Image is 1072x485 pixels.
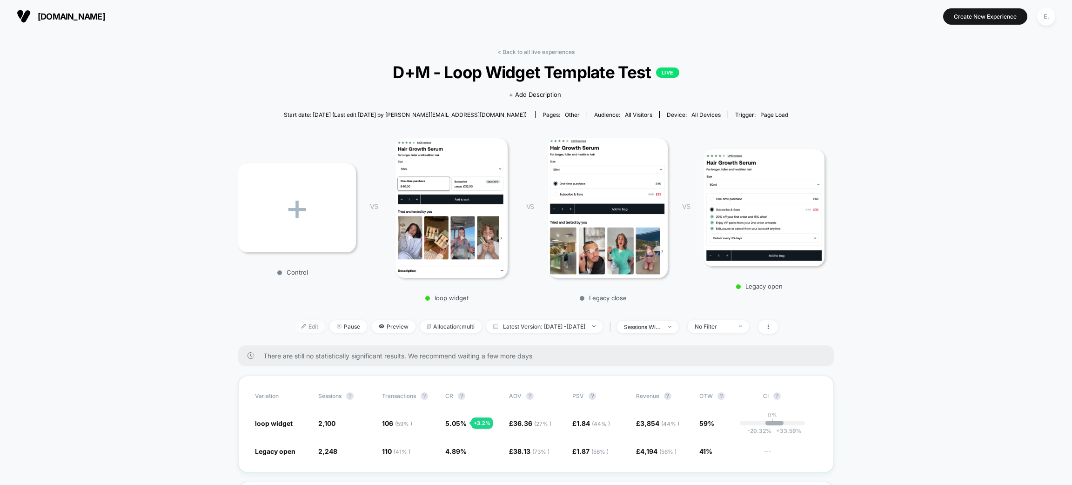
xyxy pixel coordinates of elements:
span: CR [445,392,453,399]
span: [DOMAIN_NAME] [38,12,105,21]
span: ( 41 % ) [394,448,410,455]
span: 36.36 [513,419,551,427]
span: CI [763,392,814,400]
span: VS [370,202,377,210]
img: Legacy close main [548,138,668,278]
p: | [771,418,773,425]
img: Visually logo [17,9,31,23]
span: 110 [382,447,410,455]
span: ( 44 % ) [592,420,610,427]
span: other [565,111,580,118]
div: E. [1037,7,1055,26]
span: 5.05 % [445,419,467,427]
span: Edit [295,320,325,333]
span: + Add Description [509,90,561,100]
span: OTW [699,392,750,400]
span: VS [526,202,534,210]
span: --- [763,449,817,456]
img: end [592,325,596,327]
span: £ [572,447,609,455]
button: E. [1034,7,1058,26]
img: loop widget main [395,138,508,278]
img: end [739,325,742,327]
button: ? [421,392,428,400]
span: £ [509,447,549,455]
span: AOV [509,392,522,399]
div: sessions with impression [624,323,661,330]
img: end [668,326,671,328]
button: ? [717,392,725,400]
span: 2,100 [318,419,335,427]
span: £ [636,419,679,427]
button: ? [664,392,671,400]
span: 33.59 % [771,427,802,434]
p: loop widget [387,294,508,302]
span: ( 56 % ) [591,448,609,455]
span: 2,248 [318,447,337,455]
span: Preview [372,320,415,333]
span: 4,194 [640,447,677,455]
img: calendar [493,324,498,329]
span: 1.84 [576,419,610,427]
span: Pause [330,320,367,333]
div: Trigger: [735,111,788,118]
img: end [337,324,342,329]
button: ? [458,392,465,400]
span: £ [572,419,610,427]
p: Legacy close [543,294,664,302]
button: ? [346,392,354,400]
span: 41% [699,447,712,455]
span: All Visitors [625,111,652,118]
span: Revenue [636,392,659,399]
span: There are still no statistically significant results. We recommend waiting a few more days [263,352,815,360]
span: ( 56 % ) [659,448,677,455]
span: Transactions [382,392,416,399]
span: 4.89 % [445,447,467,455]
span: 3,854 [640,419,679,427]
img: Legacy open main [703,149,824,267]
button: [DOMAIN_NAME] [14,9,108,24]
span: 1.87 [576,447,609,455]
p: 0% [768,411,777,418]
span: + [776,427,780,434]
span: loop widget [255,419,293,427]
div: Pages: [543,111,580,118]
span: -20.32 % [747,427,771,434]
span: ( 73 % ) [532,448,549,455]
div: Audience: [594,111,652,118]
span: 59% [699,419,714,427]
span: Page Load [760,111,788,118]
img: rebalance [427,324,431,329]
span: Sessions [318,392,342,399]
button: ? [773,392,781,400]
span: ( 44 % ) [661,420,679,427]
p: Control [234,269,351,276]
span: £ [509,419,551,427]
div: + 3.2 % [471,418,493,429]
button: Create New Experience [943,8,1027,25]
span: 106 [382,419,412,427]
span: Variation [255,392,306,400]
span: Legacy open [255,447,295,455]
span: 38.13 [513,447,549,455]
span: Allocation: multi [420,320,482,333]
img: edit [301,324,306,329]
span: VS [682,202,690,210]
button: ? [526,392,534,400]
p: LIVE [656,67,679,78]
div: + [238,163,356,252]
span: PSV [572,392,584,399]
span: ( 59 % ) [395,420,412,427]
span: Latest Version: [DATE] - [DATE] [486,320,603,333]
span: Start date: [DATE] (Last edit [DATE] by [PERSON_NAME][EMAIL_ADDRESS][DOMAIN_NAME]) [284,111,527,118]
p: Legacy open [699,283,820,290]
span: | [607,320,617,334]
div: No Filter [695,323,732,330]
a: < Back to all live experiences [497,48,575,55]
span: Device: [659,111,728,118]
span: D+M - Loop Widget Template Test [268,62,804,82]
span: all devices [691,111,721,118]
span: ( 27 % ) [534,420,551,427]
button: ? [589,392,596,400]
span: £ [636,447,677,455]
